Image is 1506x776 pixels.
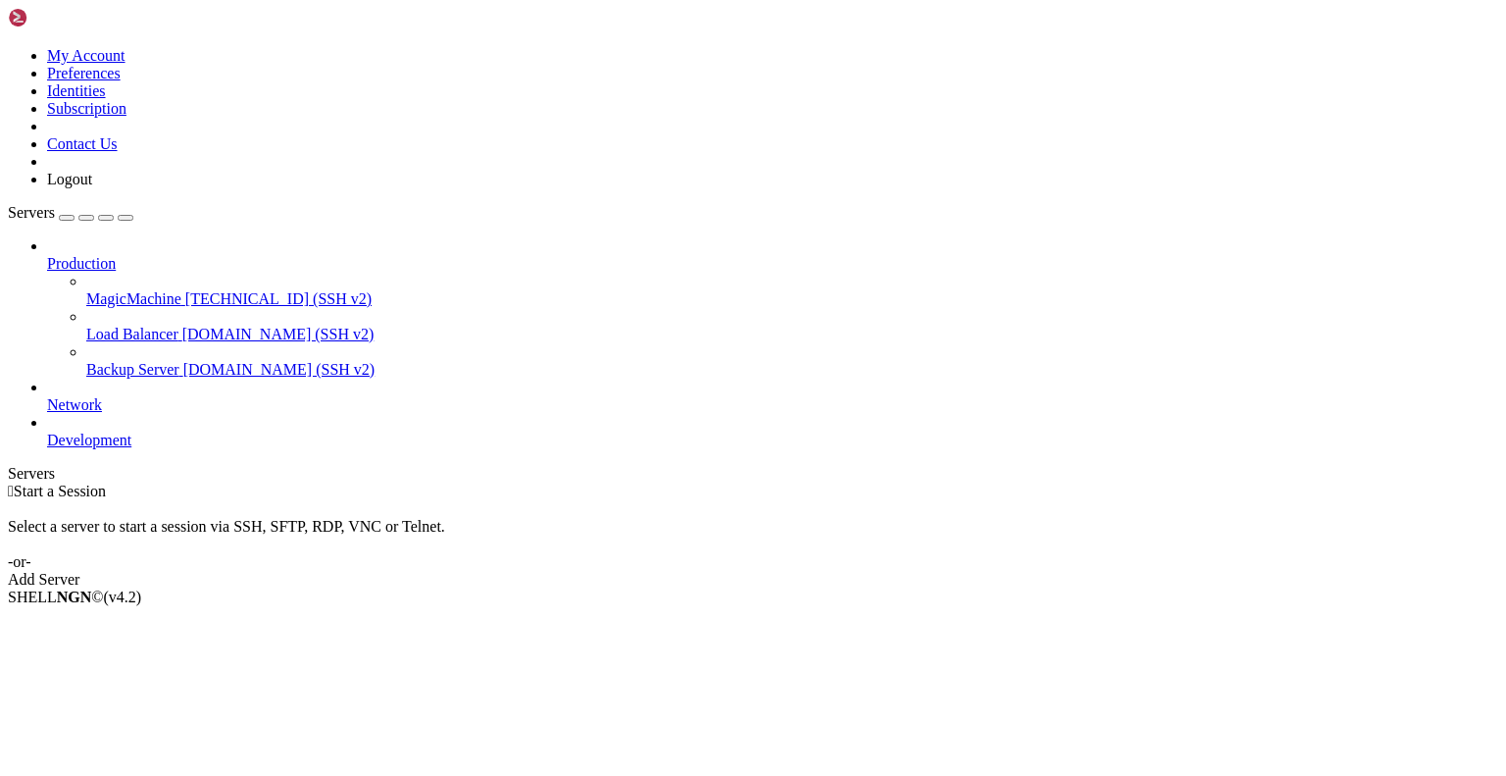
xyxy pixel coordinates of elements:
span: 4.2.0 [104,589,142,605]
span: [DOMAIN_NAME] (SSH v2) [182,326,375,342]
a: Subscription [47,100,126,117]
span: Production [47,255,116,272]
a: Development [47,432,1498,449]
div: Servers [8,465,1498,483]
b: NGN [57,589,92,605]
span: Backup Server [86,361,179,378]
a: Servers [8,204,133,221]
span:  [8,483,14,499]
span: SHELL © [8,589,141,605]
span: MagicMachine [86,290,181,307]
span: Development [47,432,131,448]
a: MagicMachine [TECHNICAL_ID] (SSH v2) [86,290,1498,308]
div: Select a server to start a session via SSH, SFTP, RDP, VNC or Telnet. -or- [8,500,1498,571]
li: Network [47,379,1498,414]
a: Logout [47,171,92,187]
span: Start a Session [14,483,106,499]
span: [DOMAIN_NAME] (SSH v2) [183,361,376,378]
a: Load Balancer [DOMAIN_NAME] (SSH v2) [86,326,1498,343]
div: Add Server [8,571,1498,589]
a: Identities [47,82,106,99]
li: Load Balancer [DOMAIN_NAME] (SSH v2) [86,308,1498,343]
li: Backup Server [DOMAIN_NAME] (SSH v2) [86,343,1498,379]
a: My Account [47,47,125,64]
a: Backup Server [DOMAIN_NAME] (SSH v2) [86,361,1498,379]
a: Contact Us [47,135,118,152]
span: [TECHNICAL_ID] (SSH v2) [185,290,372,307]
span: Load Balancer [86,326,178,342]
li: MagicMachine [TECHNICAL_ID] (SSH v2) [86,273,1498,308]
a: Network [47,396,1498,414]
a: Preferences [47,65,121,81]
li: Development [47,414,1498,449]
a: Production [47,255,1498,273]
li: Production [47,237,1498,379]
span: Network [47,396,102,413]
span: Servers [8,204,55,221]
img: Shellngn [8,8,121,27]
